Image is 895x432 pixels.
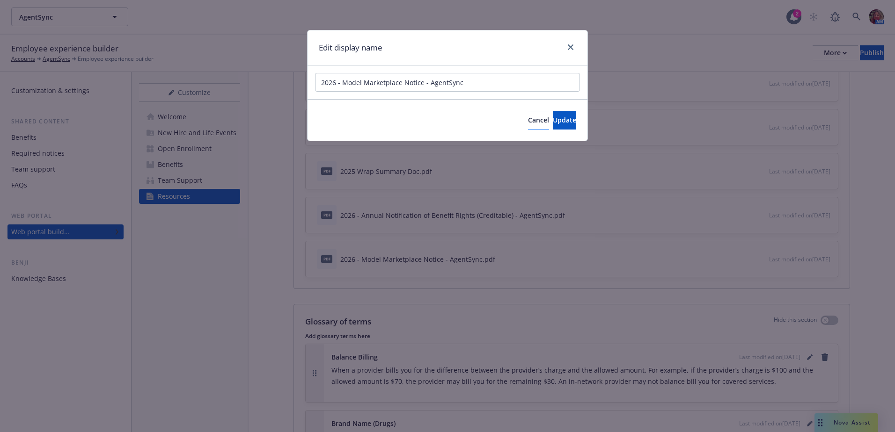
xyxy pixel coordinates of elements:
h1: Edit display name [319,42,382,54]
a: close [565,42,576,53]
span: Update [553,115,576,124]
span: Cancel [528,115,549,124]
button: Update [553,111,576,130]
button: Cancel [528,111,549,130]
